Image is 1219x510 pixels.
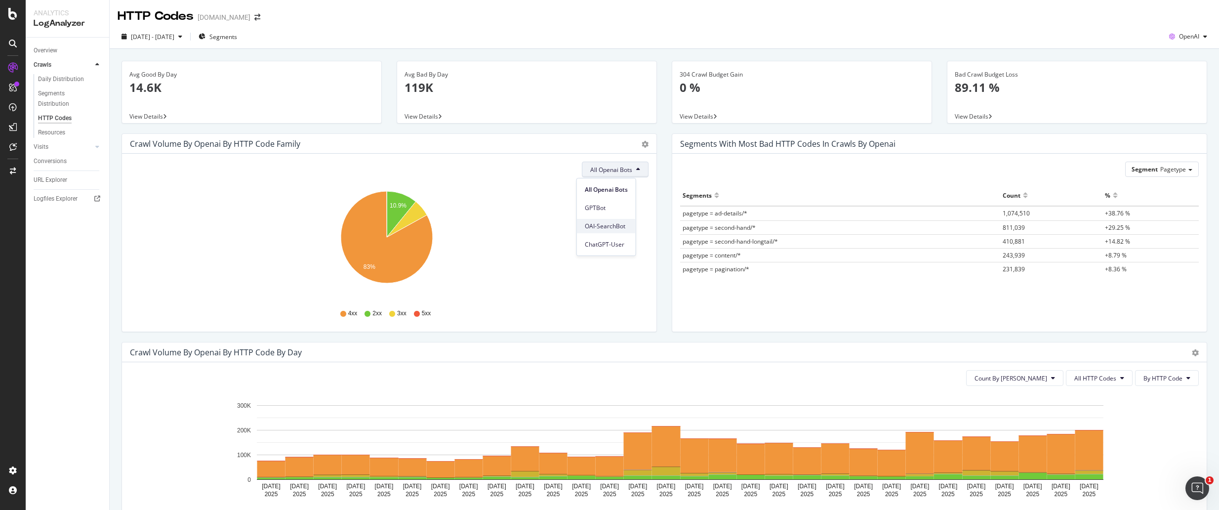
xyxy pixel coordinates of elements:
[572,483,591,490] text: [DATE]
[1143,374,1182,382] span: By HTTP Code
[590,166,632,174] span: All Openai Bots
[585,222,628,231] span: OAI-SearchBot
[403,483,422,490] text: [DATE]
[198,12,250,22] div: [DOMAIN_NAME]
[1074,374,1116,382] span: All HTTP Codes
[882,483,901,490] text: [DATE]
[38,127,65,138] div: Resources
[290,483,309,490] text: [DATE]
[955,70,1199,79] div: Bad Crawl Budget Loss
[34,194,78,204] div: Logfiles Explorer
[603,491,616,498] text: 2025
[1105,187,1110,203] div: %
[34,156,102,167] a: Conversions
[293,491,306,498] text: 2025
[490,491,503,498] text: 2025
[130,394,1188,509] svg: A chart.
[631,491,645,498] text: 2025
[657,483,676,490] text: [DATE]
[130,347,302,357] div: Crawl Volume by openai by HTTP Code by Day
[390,202,406,209] text: 10.9%
[129,70,374,79] div: Avg Good By Day
[247,476,251,483] text: 0
[1132,165,1158,173] span: Segment
[34,18,101,29] div: LogAnalyzer
[209,33,237,41] span: Segments
[34,8,101,18] div: Analytics
[1179,32,1199,41] span: OpenAI
[826,483,845,490] text: [DATE]
[1165,29,1211,44] button: OpenAI
[254,14,260,21] div: arrow-right-arrow-left
[939,483,958,490] text: [DATE]
[129,79,374,96] p: 14.6K
[318,483,337,490] text: [DATE]
[1003,209,1030,217] span: 1,074,510
[38,88,93,109] div: Segments Distribution
[195,29,241,44] button: Segments
[348,309,358,318] span: 4xx
[585,240,628,249] span: ChatGPT-User
[744,491,757,498] text: 2025
[38,113,72,124] div: HTTP Codes
[913,491,927,498] text: 2025
[38,127,102,138] a: Resources
[854,483,873,490] text: [DATE]
[38,113,102,124] a: HTTP Codes
[237,402,251,409] text: 300K
[544,483,563,490] text: [DATE]
[34,175,102,185] a: URL Explorer
[716,491,729,498] text: 2025
[829,491,842,498] text: 2025
[1003,251,1025,259] span: 243,939
[1206,476,1214,484] span: 1
[910,483,929,490] text: [DATE]
[34,45,102,56] a: Overview
[683,209,747,217] span: pagetype = ad-details/*
[237,452,251,459] text: 100K
[547,491,560,498] text: 2025
[488,483,506,490] text: [DATE]
[237,427,251,434] text: 200K
[582,162,649,177] button: All Openai Bots
[1135,370,1199,386] button: By HTTP Code
[1192,349,1199,356] div: gear
[118,29,186,44] button: [DATE] - [DATE]
[1105,265,1127,273] span: +8.36 %
[970,491,983,498] text: 2025
[955,79,1199,96] p: 89.11 %
[966,370,1063,386] button: Count By [PERSON_NAME]
[741,483,760,490] text: [DATE]
[1083,491,1096,498] text: 2025
[34,142,92,152] a: Visits
[377,491,391,498] text: 2025
[372,309,382,318] span: 2xx
[1105,237,1130,246] span: +14.82 %
[130,139,300,149] div: Crawl Volume by openai by HTTP Code Family
[683,251,741,259] span: pagetype = content/*
[516,483,534,490] text: [DATE]
[685,483,704,490] text: [DATE]
[1054,491,1067,498] text: 2025
[1105,223,1130,232] span: +29.25 %
[683,187,712,203] div: Segments
[600,483,619,490] text: [DATE]
[1105,251,1127,259] span: +8.79 %
[34,60,51,70] div: Crawls
[659,491,673,498] text: 2025
[321,491,334,498] text: 2025
[431,483,450,490] text: [DATE]
[713,483,732,490] text: [DATE]
[575,491,588,498] text: 2025
[519,491,532,498] text: 2025
[1003,237,1025,246] span: 410,881
[406,491,419,498] text: 2025
[1160,165,1186,173] span: Pagetype
[462,491,475,498] text: 2025
[130,185,643,300] div: A chart.
[38,74,102,85] a: Daily Distribution
[346,483,365,490] text: [DATE]
[680,112,713,121] span: View Details
[642,141,649,148] div: gear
